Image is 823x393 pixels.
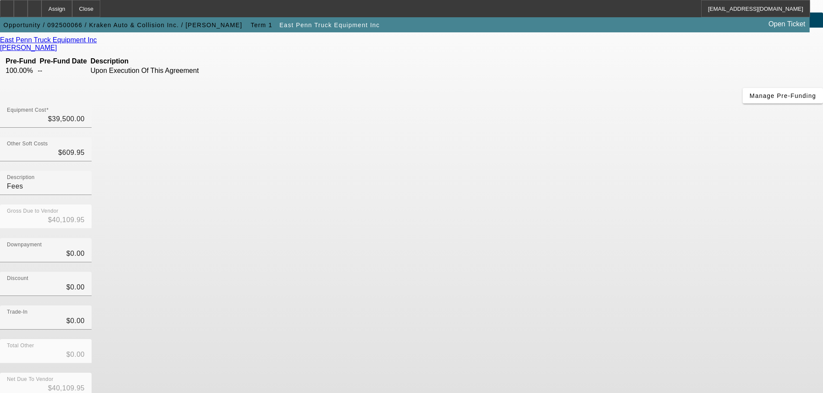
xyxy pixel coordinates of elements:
button: East Penn Truck Equipment Inc [277,17,382,33]
mat-label: Discount [7,276,29,281]
mat-label: Gross Due to Vendor [7,208,58,214]
button: Manage Pre-Funding [743,88,823,104]
th: Description [90,57,215,66]
mat-label: Net Due To Vendor [7,377,54,382]
button: Term 1 [248,17,275,33]
mat-label: Description [7,175,35,180]
span: East Penn Truck Equipment Inc [280,22,380,28]
td: 100.00% [5,66,36,75]
a: Open Ticket [765,17,809,31]
mat-label: Equipment Cost [7,107,46,113]
td: Upon Execution Of This Agreement [90,66,215,75]
span: Opportunity / 092500066 / Kraken Auto & Collision Inc. / [PERSON_NAME] [3,22,242,28]
mat-label: Total Other [7,343,34,349]
mat-label: Downpayment [7,242,42,248]
th: Pre-Fund Date [37,57,89,66]
mat-label: Other Soft Costs [7,141,48,147]
td: -- [37,66,89,75]
th: Pre-Fund [5,57,36,66]
span: Manage Pre-Funding [750,92,816,99]
mat-label: Trade-In [7,309,28,315]
span: Term 1 [251,22,272,28]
